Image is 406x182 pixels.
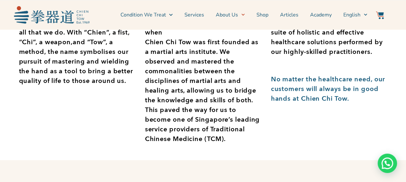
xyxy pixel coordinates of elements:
[343,7,367,23] a: Switch to English
[184,7,204,23] a: Services
[93,7,367,23] nav: Menu
[271,75,387,104] div: Page 1
[310,7,332,23] a: Academy
[256,7,268,23] a: Shop
[343,11,360,19] span: English
[145,18,261,144] div: Page 1
[271,75,387,104] p: No matter the healthcare need, our customers will always be in good hands at Chien Chi Tow.
[271,18,387,57] div: Page 1
[271,18,387,57] p: We now provide a comprehensive suite of holistic and effective healthcare solutions performed by ...
[19,18,135,86] div: Page 1
[378,154,397,173] div: Need help? WhatsApp contact
[145,18,261,144] p: Our journey started in [DATE], when Chien Chi Tow was first founded as a martial arts institute. ...
[376,11,384,19] img: Website Icon-03
[280,7,298,23] a: Articles
[19,18,135,86] p: The human hand is at the heart of all that we do. With “Chien”, a fist, “Chi”, a weapon,and “Tow”...
[216,7,245,23] a: About Us
[120,7,172,23] a: Condition We Treat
